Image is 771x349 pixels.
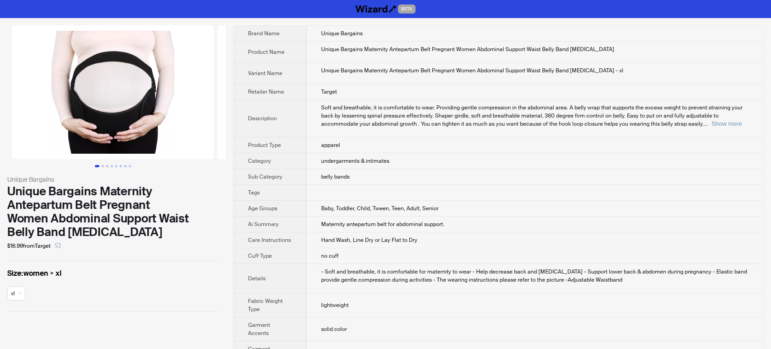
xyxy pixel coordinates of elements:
[7,239,219,253] div: $16.99 from Target
[106,165,108,167] button: Go to slide 3
[12,25,214,159] img: Unique Bargains Maternity Antepartum Belt Pregnant Women Abdominal Support Waist Belly Band Back ...
[95,165,99,167] button: Go to slide 1
[248,297,283,313] span: Fabric Weight Type
[7,174,219,184] div: Unique Bargains
[321,66,749,75] div: Unique Bargains Maternity Antepartum Belt Pregnant Women Abdominal Support Waist Belly Band Back ...
[248,236,291,244] span: Care Instructions
[11,287,22,300] span: available
[711,120,742,127] button: Expand
[321,205,439,212] span: Baby, Toddler, Child, Tween, Teen, Adult, Senior
[321,173,350,180] span: belly bands
[321,302,349,309] span: lightweight
[321,252,339,259] span: no cuff
[248,88,284,95] span: Retailer Name
[248,252,272,259] span: Cuff Type
[7,268,219,279] label: women > xl
[7,269,23,278] span: Size :
[7,184,219,239] div: Unique Bargains Maternity Antepartum Belt Pregnant Women Abdominal Support Waist Belly Band [MEDI...
[321,221,444,228] span: Maternity antepartum belt for abdominal support.
[248,173,282,180] span: Sub Category
[321,88,337,95] span: Target
[129,165,131,167] button: Go to slide 8
[102,165,104,167] button: Go to slide 2
[321,104,743,127] span: Soft and breathable, it is comfortable to wear. Providing gentle compression in the abdominal are...
[248,30,280,37] span: Brand Name
[321,141,340,149] span: apparel
[248,141,281,149] span: Product Type
[248,275,266,282] span: Details
[248,189,260,196] span: Tags
[321,104,749,128] div: Soft and breathable, it is comfortable to wear. Providing gentle compression in the abdominal are...
[248,115,277,122] span: Description
[248,221,279,228] span: Ai Summary
[115,165,117,167] button: Go to slide 5
[321,325,347,333] span: solid color
[248,48,285,56] span: Product Name
[248,70,282,77] span: Variant Name
[248,205,277,212] span: Age Groups
[704,120,708,127] span: ...
[398,5,416,14] span: BETA
[218,25,420,159] img: Unique Bargains Maternity Antepartum Belt Pregnant Women Abdominal Support Waist Belly Band Back ...
[111,165,113,167] button: Go to slide 4
[120,165,122,167] button: Go to slide 6
[321,30,363,37] span: Unique Bargains
[321,45,749,53] div: Unique Bargains Maternity Antepartum Belt Pregnant Women Abdominal Support Waist Belly Band Back ...
[124,165,126,167] button: Go to slide 7
[321,236,417,244] span: Hand Wash, Line Dry or Lay Flat to Dry
[55,243,61,248] span: select
[248,321,270,337] span: Garment Accents
[248,157,271,165] span: Category
[321,157,389,165] span: undergarments & intimates
[321,268,749,284] div: - Soft and breathable, it is comfortable for maternity to wear - Help decrease back and pelvic pa...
